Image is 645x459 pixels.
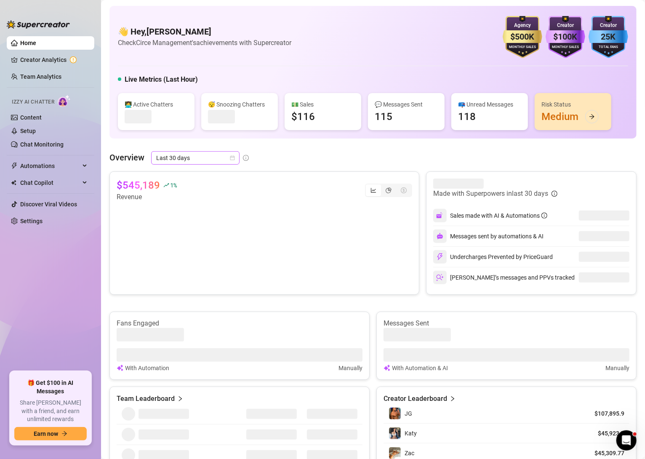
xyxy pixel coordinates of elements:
[20,114,42,121] a: Content
[405,430,417,437] span: Katy
[384,319,629,328] article: Messages Sent
[208,100,271,109] div: 😴 Snoozing Chatters
[401,187,407,193] span: dollar-circle
[389,427,401,439] img: Katy
[433,271,575,284] div: [PERSON_NAME]’s messages and PPVs tracked
[605,363,629,373] article: Manually
[433,250,553,264] div: Undercharges Prevented by PriceGuard
[384,394,447,404] article: Creator Leaderboard
[433,229,544,243] div: Messages sent by automations & AI
[589,30,628,43] div: 25K
[177,394,183,404] span: right
[20,40,36,46] a: Home
[436,253,444,261] img: svg%3e
[365,184,412,197] div: segmented control
[586,449,624,457] article: $45,309.77
[11,180,16,186] img: Chat Copilot
[541,213,547,219] span: info-circle
[291,100,354,109] div: 💵 Sales
[14,379,87,395] span: 🎁 Get $100 in AI Messages
[458,100,521,109] div: 📪 Unread Messages
[503,16,542,58] img: gold-badge-CigiZidd.svg
[436,274,444,281] img: svg%3e
[14,399,87,424] span: Share [PERSON_NAME] with a friend, and earn unlimited rewards
[58,95,71,107] img: AI Chatter
[437,233,443,240] img: svg%3e
[503,45,542,50] div: Monthly Sales
[370,187,376,193] span: line-chart
[156,152,235,164] span: Last 30 days
[392,363,448,373] article: With Automation & AI
[125,75,198,85] h5: Live Metrics (Last Hour)
[541,100,605,109] div: Risk Status
[546,16,585,58] img: purple-badge-B9DA21FR.svg
[170,181,176,189] span: 1 %
[552,191,557,197] span: info-circle
[117,363,123,373] img: svg%3e
[243,155,249,161] span: info-circle
[7,20,70,29] img: logo-BBDzfeDw.svg
[586,409,624,418] article: $107,895.9
[20,159,80,173] span: Automations
[20,218,43,224] a: Settings
[20,53,88,67] a: Creator Analytics exclamation-circle
[118,26,291,37] h4: 👋 Hey, [PERSON_NAME]
[433,189,548,199] article: Made with Superpowers in last 30 days
[386,187,392,193] span: pie-chart
[14,427,87,440] button: Earn nowarrow-right
[503,30,542,43] div: $500K
[125,363,169,373] article: With Automation
[450,394,456,404] span: right
[389,408,401,419] img: JG
[338,363,362,373] article: Manually
[117,394,175,404] article: Team Leaderboard
[230,155,235,160] span: calendar
[163,182,169,188] span: rise
[450,211,547,220] div: Sales made with AI & Automations
[586,429,624,438] article: $45,923.7
[375,110,392,123] div: 115
[117,192,176,202] article: Revenue
[589,16,628,58] img: blue-badge-DgoSNQY1.svg
[118,37,291,48] article: Check Circe Management's achievements with Supercreator
[109,151,144,164] article: Overview
[12,98,54,106] span: Izzy AI Chatter
[616,430,637,451] iframe: Intercom live chat
[589,45,628,50] div: Total Fans
[125,100,188,109] div: 👩‍💻 Active Chatters
[405,410,412,417] span: JG
[458,110,476,123] div: 118
[117,319,362,328] article: Fans Engaged
[375,100,438,109] div: 💬 Messages Sent
[117,179,160,192] article: $545,189
[389,447,401,459] img: Zac
[34,430,58,437] span: Earn now
[384,363,390,373] img: svg%3e
[20,141,64,148] a: Chat Monitoring
[589,114,595,120] span: arrow-right
[20,176,80,189] span: Chat Copilot
[405,450,414,456] span: Zac
[589,21,628,29] div: Creator
[546,30,585,43] div: $100K
[20,73,61,80] a: Team Analytics
[436,212,444,219] img: svg%3e
[503,21,542,29] div: Agency
[20,128,36,134] a: Setup
[11,163,18,169] span: thunderbolt
[291,110,315,123] div: $116
[546,45,585,50] div: Monthly Sales
[546,21,585,29] div: Creator
[61,431,67,437] span: arrow-right
[20,201,77,208] a: Discover Viral Videos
